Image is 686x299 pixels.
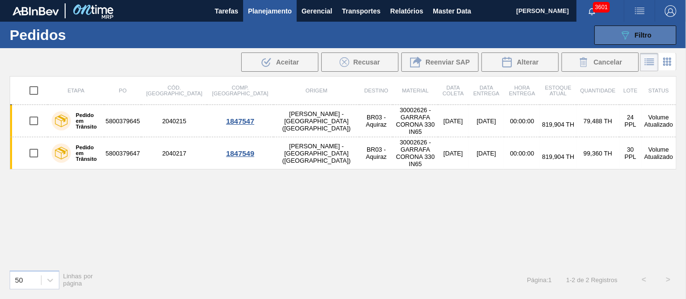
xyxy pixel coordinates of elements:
[509,85,535,96] span: Hora Entrega
[576,4,607,18] button: Notificações
[648,88,669,93] span: Status
[342,5,381,17] span: Transportes
[241,52,318,72] div: Aceitar
[656,268,680,292] button: >
[545,85,572,96] span: Estoque atual
[13,7,59,15] img: TNhmsLtSVTkK8tSr43FrP2fwEKptu5GPRR3wAAAABJRU5ErkJggg==
[623,88,637,93] span: Lote
[593,2,610,13] span: 3601
[302,5,332,17] span: Gerencial
[305,88,327,93] span: Origem
[208,117,272,125] div: 1847547
[635,31,652,39] span: Filtro
[542,153,575,160] span: 819,904 TH
[393,137,438,169] td: 30002626 - GARRAFA CORONA 330 IN65
[402,88,428,93] span: Material
[10,29,146,40] h1: Pedidos
[353,58,380,66] span: Recusar
[542,121,575,128] span: 819,904 TH
[104,137,141,169] td: 5800379647
[619,137,642,169] td: 30 PPL
[593,58,622,66] span: Cancelar
[442,85,464,96] span: Data coleta
[504,105,540,137] td: 00:00:00
[433,5,471,17] span: Master Data
[141,137,207,169] td: 2040217
[473,85,499,96] span: Data Entrega
[71,112,100,130] label: Pedido em Trânsito
[68,88,84,93] span: Etapa
[215,5,238,17] span: Tarefas
[274,105,360,137] td: [PERSON_NAME] - [GEOGRAPHIC_DATA] ([GEOGRAPHIC_DATA])
[468,137,504,169] td: [DATE]
[212,85,268,96] span: Comp. [GEOGRAPHIC_DATA]
[71,144,100,162] label: Pedido em Trânsito
[438,105,469,137] td: [DATE]
[321,52,398,72] div: Recusar
[566,276,617,284] span: 1 - 2 de 2 Registros
[642,105,676,137] td: Volume Atualizado
[659,53,676,71] div: Visão em Cards
[146,85,202,96] span: Cód. [GEOGRAPHIC_DATA]
[632,268,656,292] button: <
[274,137,360,169] td: [PERSON_NAME] - [GEOGRAPHIC_DATA] ([GEOGRAPHIC_DATA])
[364,88,388,93] span: Destino
[10,105,676,137] a: Pedido em Trânsito58003796452040215[PERSON_NAME] - [GEOGRAPHIC_DATA] ([GEOGRAPHIC_DATA])BR03 - Aq...
[425,58,470,66] span: Reenviar SAP
[634,5,645,17] img: userActions
[468,105,504,137] td: [DATE]
[10,137,676,169] a: Pedido em Trânsito58003796472040217[PERSON_NAME] - [GEOGRAPHIC_DATA] ([GEOGRAPHIC_DATA])BR03 - Aq...
[393,105,438,137] td: 30002626 - GARRAFA CORONA 330 IN65
[401,52,479,72] div: Reenviar SAP
[104,105,141,137] td: 5800379645
[63,273,93,287] span: Linhas por página
[594,26,676,45] button: Filtro
[481,52,559,72] div: Alterar Pedido
[562,52,639,72] div: Cancelar Pedidos em Massa
[562,52,639,72] button: Cancelar
[619,105,642,137] td: 24 PPL
[359,137,393,169] td: BR03 - Aquiraz
[390,5,423,17] span: Relatórios
[119,88,126,93] span: PO
[504,137,540,169] td: 00:00:00
[517,58,538,66] span: Alterar
[359,105,393,137] td: BR03 - Aquiraz
[276,58,299,66] span: Aceitar
[527,276,551,284] span: Página : 1
[642,137,676,169] td: Volume Atualizado
[15,276,23,284] div: 50
[576,137,619,169] td: 99,360 TH
[665,5,676,17] img: Logout
[580,88,616,93] span: Quantidade
[481,52,559,72] button: Alterar
[141,105,207,137] td: 2040215
[640,53,659,71] div: Visão em Lista
[438,137,469,169] td: [DATE]
[248,5,292,17] span: Planejamento
[208,149,272,157] div: 1847549
[576,105,619,137] td: 79,488 TH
